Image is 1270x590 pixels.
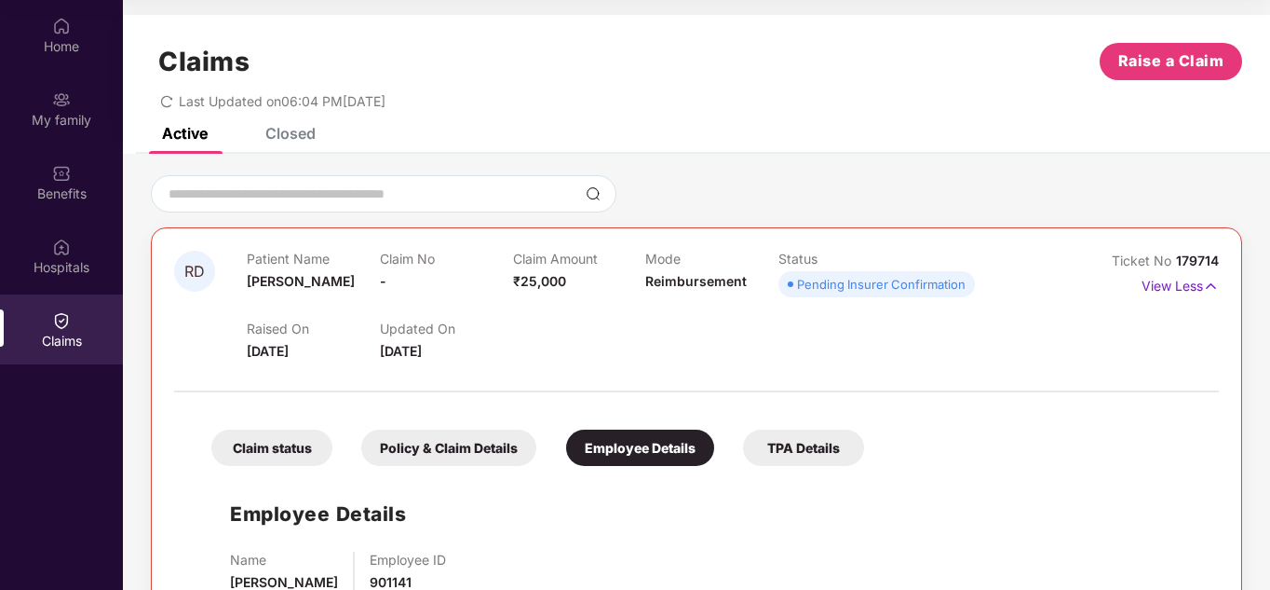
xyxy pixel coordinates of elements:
[1203,276,1219,296] img: svg+xml;base64,PHN2ZyB4bWxucz0iaHR0cDovL3d3dy53My5vcmcvMjAwMC9zdmciIHdpZHRoPSIxNyIgaGVpZ2h0PSIxNy...
[645,273,747,289] span: Reimbursement
[179,93,385,109] span: Last Updated on 06:04 PM[DATE]
[370,552,446,568] p: Employee ID
[247,321,380,336] p: Raised On
[162,124,208,143] div: Active
[645,251,778,267] p: Mode
[160,93,173,109] span: redo
[247,273,355,289] span: [PERSON_NAME]
[1112,253,1176,268] span: Ticket No
[380,251,513,267] p: Claim No
[513,273,566,289] span: ₹25,000
[1142,271,1219,296] p: View Less
[370,574,412,590] span: 901141
[361,430,536,466] div: Policy & Claim Details
[1118,49,1224,73] span: Raise a Claim
[247,251,380,267] p: Patient Name
[230,552,338,568] p: Name
[52,164,71,183] img: svg+xml;base64,PHN2ZyBpZD0iQmVuZWZpdHMiIHhtbG5zPSJodHRwOi8vd3d3LnczLm9yZy8yMDAwL3N2ZyIgd2lkdGg9Ij...
[265,124,316,143] div: Closed
[380,273,386,289] span: -
[247,343,289,359] span: [DATE]
[184,264,205,280] span: RD
[513,251,646,267] p: Claim Amount
[586,186,601,201] img: svg+xml;base64,PHN2ZyBpZD0iU2VhcmNoLTMyeDMyIiB4bWxucz0iaHR0cDovL3d3dy53My5vcmcvMjAwMC9zdmciIHdpZH...
[52,238,71,256] img: svg+xml;base64,PHN2ZyBpZD0iSG9zcGl0YWxzIiB4bWxucz0iaHR0cDovL3d3dy53My5vcmcvMjAwMC9zdmciIHdpZHRoPS...
[566,430,714,466] div: Employee Details
[380,321,513,336] p: Updated On
[230,499,406,529] h1: Employee Details
[380,343,422,359] span: [DATE]
[797,275,966,294] div: Pending Insurer Confirmation
[230,574,338,590] span: [PERSON_NAME]
[1176,253,1219,268] span: 179714
[52,17,71,35] img: svg+xml;base64,PHN2ZyBpZD0iSG9tZSIgeG1sbnM9Imh0dHA6Ly93d3cudzMub3JnLzIwMDAvc3ZnIiB3aWR0aD0iMjAiIG...
[1100,43,1242,80] button: Raise a Claim
[743,430,864,466] div: TPA Details
[158,46,250,77] h1: Claims
[52,311,71,330] img: svg+xml;base64,PHN2ZyBpZD0iQ2xhaW0iIHhtbG5zPSJodHRwOi8vd3d3LnczLm9yZy8yMDAwL3N2ZyIgd2lkdGg9IjIwIi...
[778,251,912,267] p: Status
[211,430,332,466] div: Claim status
[52,90,71,109] img: svg+xml;base64,PHN2ZyB3aWR0aD0iMjAiIGhlaWdodD0iMjAiIHZpZXdCb3g9IjAgMCAyMCAyMCIgZmlsbD0ibm9uZSIgeG...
